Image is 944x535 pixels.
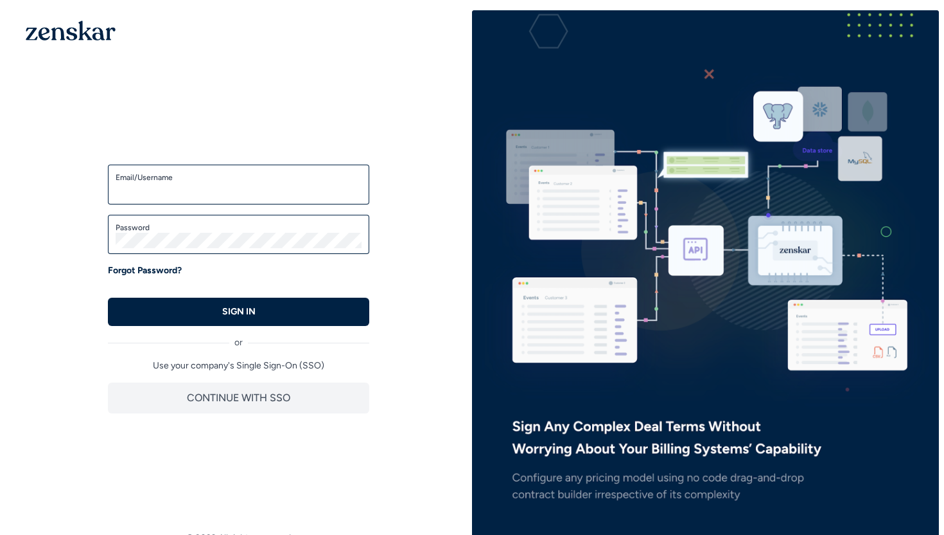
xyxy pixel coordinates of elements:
img: 1OGAJ2xQqyY4LXKgY66KYq0eOWRCkrZdAb3gUhuVAqdWPZE9SRJmCz+oDMSn4zDLXe31Ii730ItAGKgCKgCCgCikA4Av8PJUP... [26,21,116,41]
p: Use your company's Single Sign-On (SSO) [108,359,369,372]
button: CONTINUE WITH SSO [108,383,369,413]
a: Forgot Password? [108,264,182,277]
label: Password [116,222,362,233]
p: SIGN IN [222,305,256,318]
label: Email/Username [116,172,362,183]
button: SIGN IN [108,298,369,326]
div: or [108,326,369,349]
